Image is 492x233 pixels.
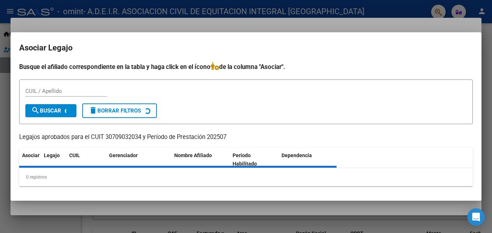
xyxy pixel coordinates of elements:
h2: Asociar Legajo [19,41,473,55]
div: 0 registros [19,168,473,186]
datatable-header-cell: Dependencia [279,148,337,172]
button: Borrar Filtros [82,103,157,118]
datatable-header-cell: Gerenciador [106,148,171,172]
button: Buscar [25,104,76,117]
h4: Busque el afiliado correspondiente en la tabla y haga click en el ícono de la columna "Asociar". [19,62,473,71]
span: Buscar [31,107,61,114]
datatable-header-cell: Asociar [19,148,41,172]
div: Open Intercom Messenger [467,208,485,226]
span: Asociar [22,152,39,158]
mat-icon: delete [89,106,97,115]
datatable-header-cell: Nombre Afiliado [171,148,230,172]
span: Dependencia [282,152,312,158]
span: Legajo [44,152,60,158]
datatable-header-cell: Legajo [41,148,66,172]
span: Borrar Filtros [89,107,141,114]
p: Legajos aprobados para el CUIT 30709032034 y Período de Prestación 202507 [19,133,473,142]
mat-icon: search [31,106,40,115]
span: Periodo Habilitado [233,152,257,167]
datatable-header-cell: CUIL [66,148,106,172]
span: Nombre Afiliado [174,152,212,158]
span: CUIL [69,152,80,158]
datatable-header-cell: Periodo Habilitado [230,148,279,172]
span: Gerenciador [109,152,138,158]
